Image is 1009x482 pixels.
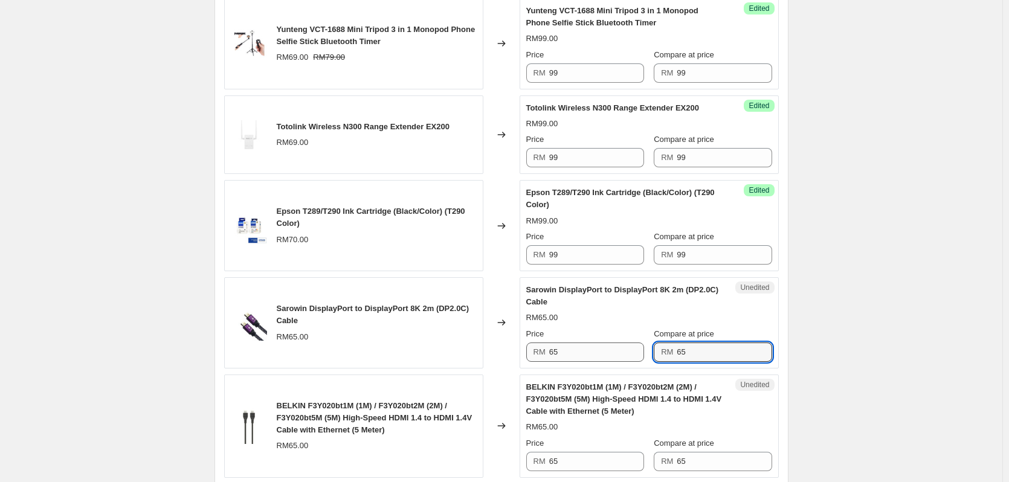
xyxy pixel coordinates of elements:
[277,25,475,46] span: Yunteng VCT-1688 Mini Tripod 3 in 1 Monopod Phone Selfie Stick Bluetooth Timer
[526,439,544,448] span: Price
[740,283,769,292] span: Unedited
[231,117,267,153] img: totolink_totolink-ex200-wireless-n-range-extender-300mbps---white_full08_80x.jpg
[526,6,698,27] span: Yunteng VCT-1688 Mini Tripod 3 in 1 Monopod Phone Selfie Stick Bluetooth Timer
[661,250,673,259] span: RM
[749,185,769,195] span: Edited
[277,235,309,244] span: RM70.00
[526,285,719,306] span: Sarowin DisplayPort to DisplayPort 8K 2m (DP2.0C) Cable
[231,304,267,341] img: 4b555caff43c4a6f8d5956618b6d20d4_png_720x720q80_jpg_80x.jpg
[277,332,309,341] span: RM65.00
[526,50,544,59] span: Price
[654,439,714,448] span: Compare at price
[661,153,673,162] span: RM
[277,304,469,325] span: Sarowin DisplayPort to DisplayPort 8K 2m (DP2.0C) Cable
[654,135,714,144] span: Compare at price
[526,329,544,338] span: Price
[534,250,546,259] span: RM
[526,216,558,225] span: RM99.00
[534,68,546,77] span: RM
[526,188,715,209] span: Epson T289/T290 Ink Cartridge (Black/Color) (T290 Color)
[231,25,267,62] img: 4_76f64ff4-65c2-4166-baf4-d8152bb1ba58_80x.jpg
[661,68,673,77] span: RM
[661,347,673,356] span: RM
[749,4,769,13] span: Edited
[526,135,544,144] span: Price
[526,313,558,322] span: RM65.00
[277,53,309,62] span: RM69.00
[277,441,309,450] span: RM65.00
[313,53,345,62] span: RM79.00
[654,50,714,59] span: Compare at price
[526,382,722,416] span: BELKIN F3Y020bt1M (1M) / F3Y020bt2M (2M) / F3Y020bt5M (5M) High-Speed HDMI 1.4 to HDMI 1.4V Cable...
[526,103,699,112] span: Totolink Wireless N300 Range Extender EX200
[277,122,450,131] span: Totolink Wireless N300 Range Extender EX200
[740,380,769,390] span: Unedited
[526,34,558,43] span: RM99.00
[526,232,544,241] span: Price
[654,329,714,338] span: Compare at price
[277,138,309,147] span: RM69.00
[534,153,546,162] span: RM
[277,207,465,228] span: Epson T289/T290 Ink Cartridge (Black/Color) (T290 Color)
[231,208,267,244] img: 289290_80x.jpg
[654,232,714,241] span: Compare at price
[534,457,546,466] span: RM
[526,119,558,128] span: RM99.00
[231,408,267,444] img: 1_dce98d79-87e9-4b2c-97e6-cdf7fee9b17c_80x.jpg
[661,457,673,466] span: RM
[277,401,472,434] span: BELKIN F3Y020bt1M (1M) / F3Y020bt2M (2M) / F3Y020bt5M (5M) High-Speed HDMI 1.4 to HDMI 1.4V Cable...
[526,422,558,431] span: RM65.00
[534,347,546,356] span: RM
[749,101,769,111] span: Edited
